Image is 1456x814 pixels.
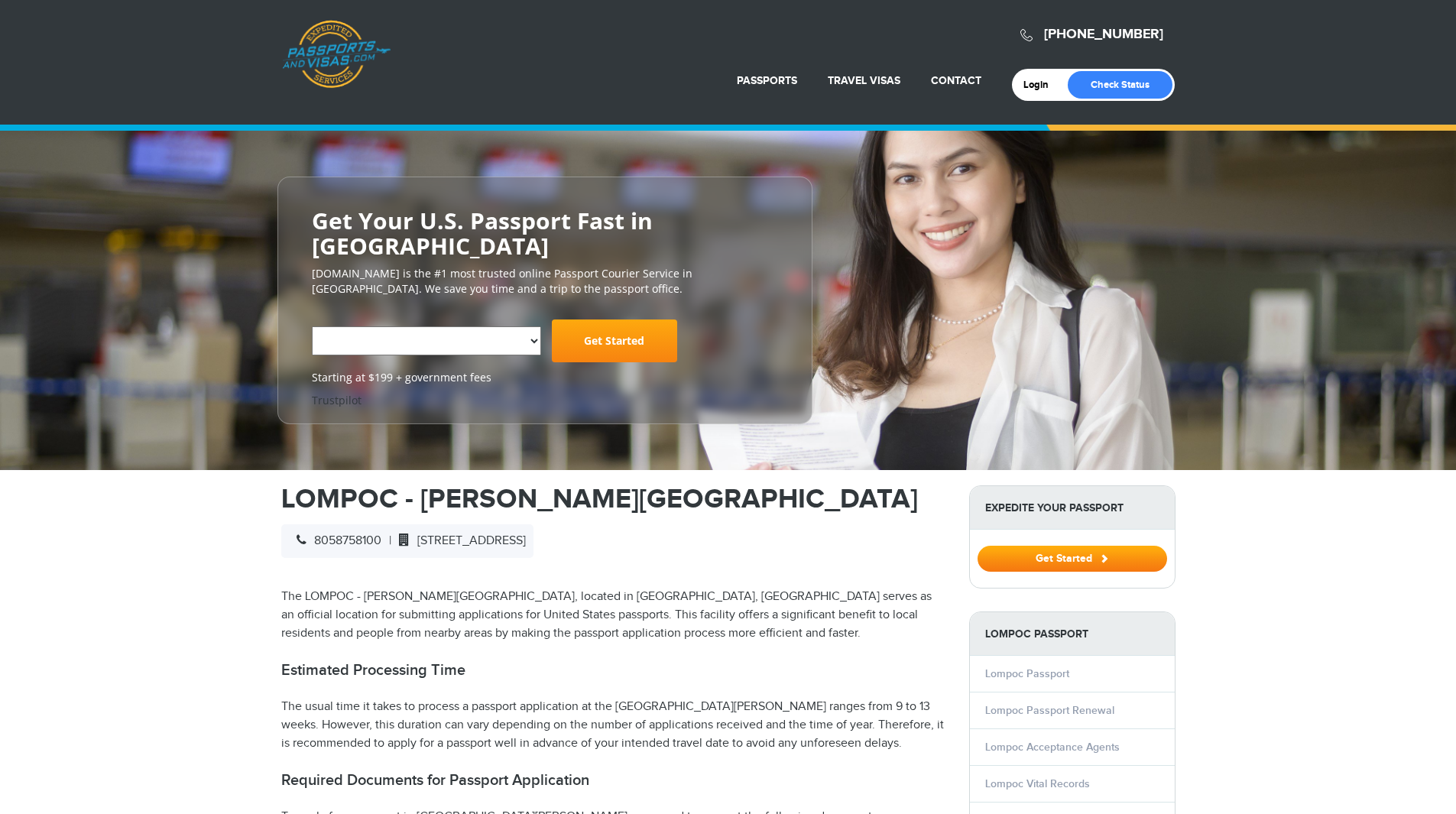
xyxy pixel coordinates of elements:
strong: Expedite Your Passport [970,486,1175,530]
a: [PHONE_NUMBER] [1044,26,1163,43]
a: Check Status [1068,71,1172,99]
a: Lompoc Passport Renewal [985,704,1114,717]
a: Lompoc Acceptance Agents [985,741,1120,754]
a: Get Started [552,319,677,362]
h2: Estimated Processing Time [281,661,946,679]
a: Trustpilot [312,393,362,407]
a: Travel Visas [828,74,900,87]
span: [STREET_ADDRESS] [391,533,526,548]
h2: Required Documents for Passport Application [281,771,946,790]
p: [DOMAIN_NAME] is the #1 most trusted online Passport Courier Service in [GEOGRAPHIC_DATA]. We sav... [312,266,778,297]
a: Login [1023,79,1059,91]
h1: LOMPOC - [PERSON_NAME][GEOGRAPHIC_DATA] [281,485,946,513]
h2: Get Your U.S. Passport Fast in [GEOGRAPHIC_DATA] [312,208,778,258]
a: Get Started [978,552,1167,564]
a: Passports [737,74,797,87]
a: Lompoc Passport [985,667,1069,680]
div: | [281,524,533,558]
strong: Lompoc Passport [970,612,1175,656]
p: The usual time it takes to process a passport application at the [GEOGRAPHIC_DATA][PERSON_NAME] r... [281,698,946,753]
p: The LOMPOC - [PERSON_NAME][GEOGRAPHIC_DATA], located in [GEOGRAPHIC_DATA], [GEOGRAPHIC_DATA] serv... [281,588,946,643]
a: Contact [931,74,981,87]
span: 8058758100 [289,533,381,548]
a: Lompoc Vital Records [985,777,1090,790]
button: Get Started [978,546,1167,572]
span: Starting at $199 + government fees [312,370,778,385]
a: Passports & [DOMAIN_NAME] [282,20,391,89]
